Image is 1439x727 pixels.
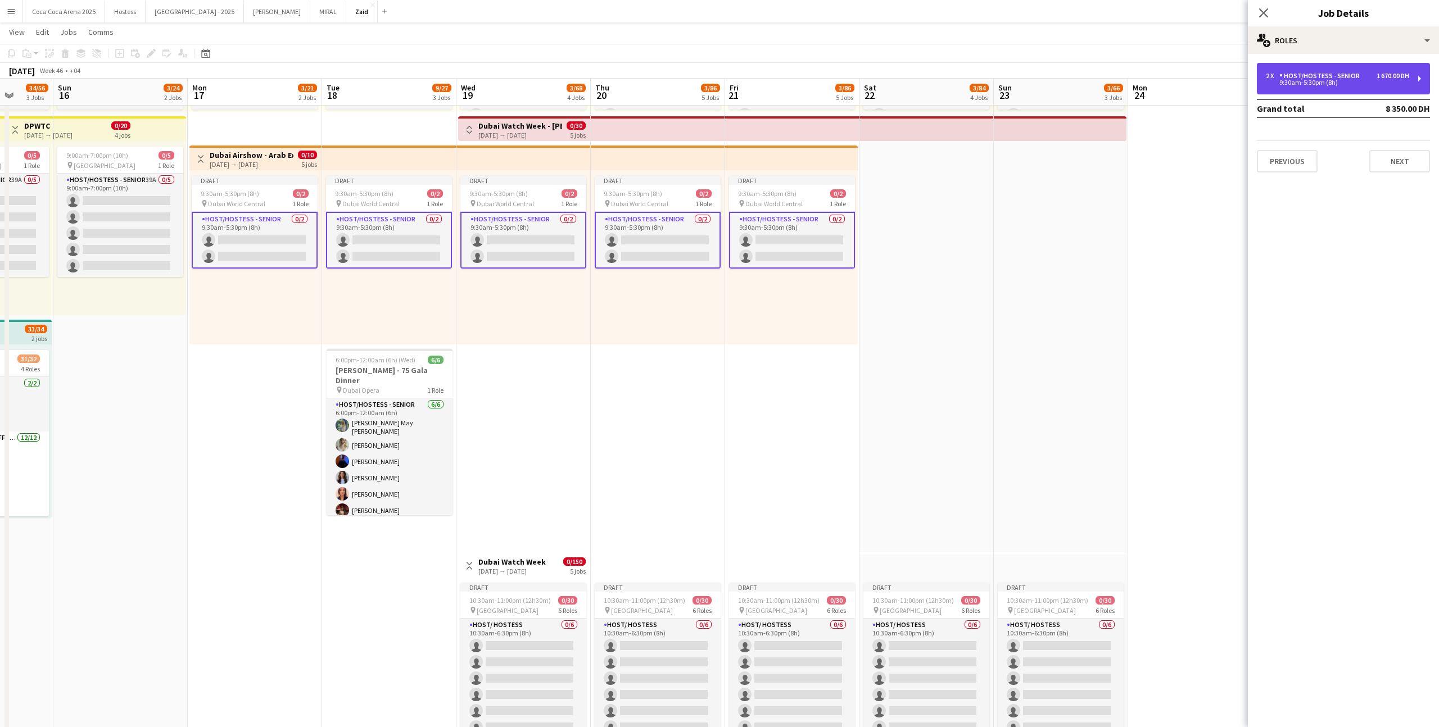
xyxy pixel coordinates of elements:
span: [GEOGRAPHIC_DATA] [74,161,135,170]
td: 8 350.00 DH [1359,99,1430,117]
div: 4 Jobs [970,93,988,102]
div: Draft9:30am-5:30pm (8h)0/2 Dubai World Central1 RoleHost/Hostess - Senior0/29:30am-5:30pm (8h) [729,176,855,269]
span: 10:30am-11:00pm (12h30m) [872,596,954,605]
div: 3 Jobs [26,93,48,102]
button: [GEOGRAPHIC_DATA] - 2025 [146,1,244,22]
app-job-card: Draft9:30am-5:30pm (8h)0/2 Dubai World Central1 RoleHost/Hostess - Senior0/29:30am-5:30pm (8h) [192,176,318,269]
div: Draft [595,583,721,592]
div: [DATE] → [DATE] [478,567,546,575]
span: 0/5 [24,151,40,160]
span: 17 [191,89,207,102]
app-card-role: Host/Hostess - Senior0/29:30am-5:30pm (8h) [192,212,318,269]
span: Dubai World Central [745,199,803,208]
span: 0/2 [696,189,712,198]
a: Comms [84,25,118,39]
button: Zaid [346,1,378,22]
div: Roles [1248,27,1439,54]
div: 5 Jobs [836,93,854,102]
app-card-role: Host/Hostess - Senior0/29:30am-5:30pm (8h) [326,212,452,269]
h3: Dubai Airshow - Arab Expo [210,150,293,160]
span: 9:00am-7:00pm (10h) [66,151,128,160]
span: 0/2 [427,189,443,198]
button: Next [1369,150,1430,172]
div: 9:30am-5:30pm (8h) [1266,80,1409,85]
span: 3/86 [835,84,854,92]
app-job-card: Draft9:30am-5:30pm (8h)0/2 Dubai World Central1 RoleHost/Hostess - Senior0/29:30am-5:30pm (8h) [326,176,452,269]
span: 9/27 [432,84,451,92]
span: 0/2 [830,189,846,198]
span: 3/84 [970,84,989,92]
span: 3/86 [701,84,720,92]
app-card-role: Host/Hostess - Senior6/66:00pm-12:00am (6h)[PERSON_NAME] May [PERSON_NAME][PERSON_NAME][PERSON_NA... [327,398,452,521]
span: 0/30 [693,596,712,605]
div: 5 jobs [570,130,586,139]
span: 6 Roles [558,606,577,615]
div: Draft [460,176,586,185]
span: Wed [461,83,476,93]
app-job-card: 6:00pm-12:00am (6h) (Wed)6/6[PERSON_NAME] - 75 Gala Dinner Dubai Opera1 RoleHost/Hostess - Senior... [327,349,452,515]
span: 3/68 [567,84,586,92]
span: 10:30am-11:00pm (12h30m) [738,596,820,605]
h3: Dubai Watch Week - [PERSON_NAME] [478,121,562,131]
span: 6 Roles [961,606,980,615]
div: 5 Jobs [702,93,719,102]
span: 20 [594,89,609,102]
span: [GEOGRAPHIC_DATA] [1014,606,1076,615]
span: [GEOGRAPHIC_DATA] [477,606,539,615]
span: [GEOGRAPHIC_DATA] [611,606,673,615]
span: 9:30am-5:30pm (8h) [201,189,259,198]
app-job-card: 9:00am-7:00pm (10h)0/5 [GEOGRAPHIC_DATA]1 RoleHost/Hostess - Senior39A0/59:00am-7:00pm (10h) [57,147,183,277]
div: 2 x [1266,72,1279,80]
span: Dubai Opera [343,386,379,394]
span: 18 [325,89,340,102]
h3: [PERSON_NAME] - 75 Gala Dinner [327,365,452,385]
div: Host/Hostess - Senior [1279,72,1364,80]
button: Hostess [105,1,146,22]
span: 3/21 [298,84,317,92]
button: [PERSON_NAME] [244,1,310,22]
span: Thu [595,83,609,93]
div: +04 [70,66,80,75]
h3: Dubai Watch Week [478,557,546,567]
span: Edit [36,27,49,37]
span: 0/5 [159,151,174,160]
div: 3 Jobs [1105,93,1123,102]
span: 10:30am-11:00pm (12h30m) [469,596,551,605]
app-card-role: Host/Hostess - Senior0/29:30am-5:30pm (8h) [595,212,721,269]
span: 6 Roles [1096,606,1115,615]
span: Sat [864,83,876,93]
div: 2 jobs [31,333,47,343]
span: Dubai World Central [208,199,265,208]
span: 31/32 [17,355,40,363]
span: Mon [1133,83,1147,93]
span: Week 46 [37,66,65,75]
td: Grand total [1257,99,1359,117]
div: 3 Jobs [433,93,451,102]
span: 1 Role [158,161,174,170]
span: 6 Roles [693,606,712,615]
span: 9:30am-5:30pm (8h) [738,189,797,198]
span: 0/150 [563,557,586,566]
div: 2 Jobs [298,93,316,102]
h3: DPWTC [24,121,73,131]
span: View [9,27,25,37]
div: 5 jobs [301,159,317,169]
span: 1 Role [695,199,712,208]
span: 22 [862,89,876,102]
span: 24 [1131,89,1147,102]
span: 0/30 [827,596,846,605]
span: Dubai World Central [611,199,668,208]
span: 0/30 [1096,596,1115,605]
div: 4 jobs [115,130,130,139]
span: 0/30 [567,121,586,130]
span: 23 [997,89,1012,102]
span: 3/24 [164,84,183,92]
div: 4 Jobs [567,93,585,102]
div: Draft [729,176,855,185]
span: 0/30 [558,596,577,605]
div: Draft9:30am-5:30pm (8h)0/2 Dubai World Central1 RoleHost/Hostess - Senior0/29:30am-5:30pm (8h) [595,176,721,269]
